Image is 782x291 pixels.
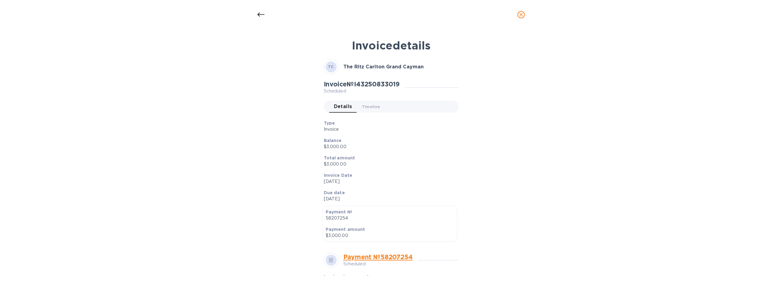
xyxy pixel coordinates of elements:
p: 58207254 [326,215,454,221]
button: close [514,7,528,22]
b: Total amount [324,155,355,160]
b: Balance [324,138,342,143]
p: [DATE] [324,196,454,202]
b: Payment amount [326,227,365,232]
b: Invoices in payment [324,274,369,279]
p: Scheduled [324,88,400,94]
span: Details [334,102,352,111]
b: Payment № [326,209,352,214]
a: Payment № 58207254 [343,253,413,261]
span: Timeline [362,104,380,110]
p: [DATE] [324,178,454,185]
p: Scheduled [343,261,413,267]
b: Due date [324,190,345,195]
b: TC [328,64,334,69]
p: $3,000.00 [326,232,454,239]
p: $3,000.00 [324,144,454,150]
b: Invoice details [352,39,430,52]
b: Type [324,121,335,125]
p: Invoice [324,126,454,133]
b: Invoice Date [324,173,353,178]
h2: Invoice № I43250833019 [324,80,400,88]
p: $3,000.00 [324,161,454,167]
b: The Ritz Carlton Grand Cayman [343,64,424,70]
